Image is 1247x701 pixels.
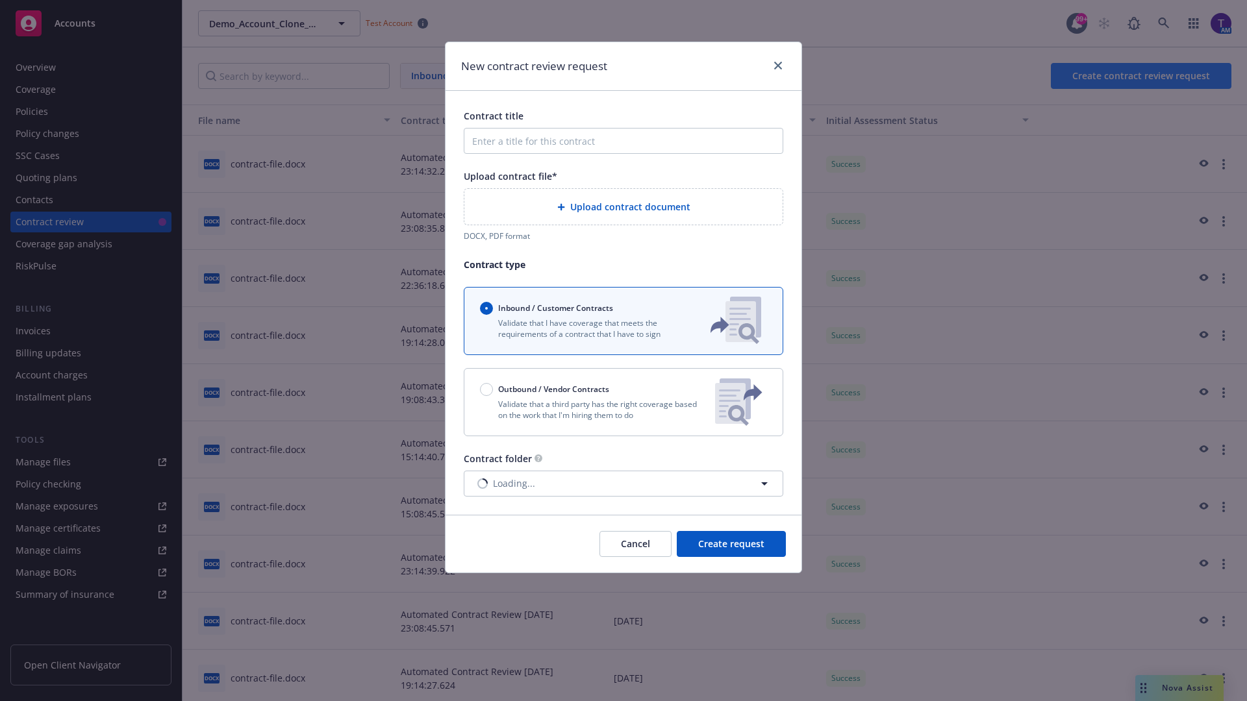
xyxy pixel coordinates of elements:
[480,383,493,396] input: Outbound / Vendor Contracts
[480,317,689,339] p: Validate that I have coverage that meets the requirements of a contract that I have to sign
[464,471,783,497] button: Loading...
[464,110,523,122] span: Contract title
[464,258,783,271] p: Contract type
[599,531,672,557] button: Cancel
[464,368,783,436] button: Outbound / Vendor ContractsValidate that a third party has the right coverage based on the work t...
[621,537,650,550] span: Cancel
[461,58,607,75] h1: New contract review request
[570,200,690,214] span: Upload contract document
[464,188,783,225] div: Upload contract document
[464,170,557,182] span: Upload contract file*
[464,230,783,241] div: DOCX, PDF format
[698,537,764,550] span: Create request
[464,128,783,154] input: Enter a title for this contract
[770,58,786,73] a: close
[480,399,705,421] p: Validate that a third party has the right coverage based on the work that I'm hiring them to do
[498,384,609,395] span: Outbound / Vendor Contracts
[480,302,493,315] input: Inbound / Customer Contracts
[498,302,613,314] span: Inbound / Customer Contracts
[464,452,532,465] span: Contract folder
[493,476,535,490] span: Loading...
[677,531,786,557] button: Create request
[464,287,783,355] button: Inbound / Customer ContractsValidate that I have coverage that meets the requirements of a contra...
